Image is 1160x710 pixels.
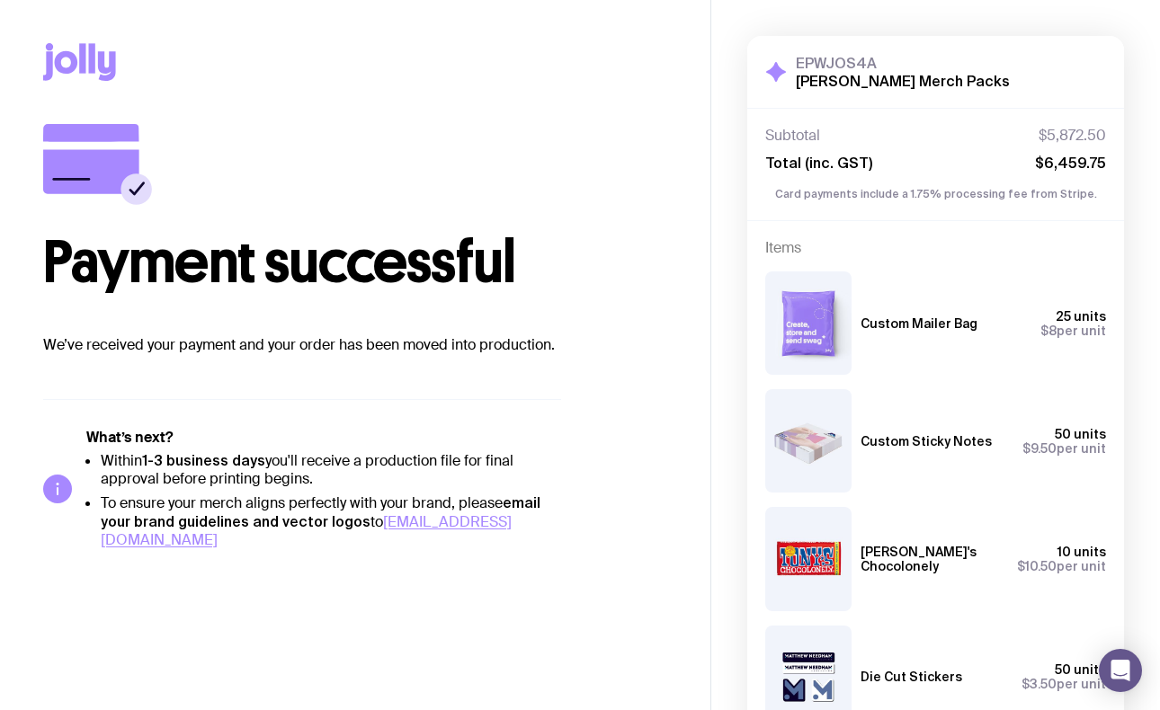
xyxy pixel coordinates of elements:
[796,54,1010,72] h3: EPWJOS4A
[1040,324,1057,338] span: $8
[101,493,561,549] li: To ensure your merch aligns perfectly with your brand, please to
[43,334,667,356] p: We’ve received your payment and your order has been moved into production.
[86,429,561,447] h5: What’s next?
[1040,324,1106,338] span: per unit
[1022,441,1106,456] span: per unit
[861,434,992,448] h3: Custom Sticky Notes
[101,451,561,488] li: Within you'll receive a production file for final approval before printing begins.
[765,239,1106,257] h4: Items
[765,186,1106,202] p: Card payments include a 1.75% processing fee from Stripe.
[1056,309,1106,324] span: 25 units
[861,670,962,684] h3: Die Cut Stickers
[1099,649,1142,692] div: Open Intercom Messenger
[101,494,540,529] strong: email your brand guidelines and vector logos
[1017,559,1106,573] span: per unit
[43,234,667,291] h1: Payment successful
[1017,559,1057,573] span: $10.50
[1039,127,1106,145] span: $5,872.50
[1022,677,1106,691] span: per unit
[1022,441,1057,456] span: $9.50
[1055,427,1106,441] span: 50 units
[861,316,977,331] h3: Custom Mailer Bag
[1035,154,1106,172] span: $6,459.75
[861,545,1003,573] h3: [PERSON_NAME]'s Chocolonely
[765,127,820,145] span: Subtotal
[101,512,512,549] a: [EMAIL_ADDRESS][DOMAIN_NAME]
[142,452,265,468] strong: 1-3 business days
[1022,677,1057,691] span: $3.50
[765,154,872,172] span: Total (inc. GST)
[796,72,1010,90] h2: [PERSON_NAME] Merch Packs
[1055,662,1106,677] span: 50 units
[1057,545,1106,559] span: 10 units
